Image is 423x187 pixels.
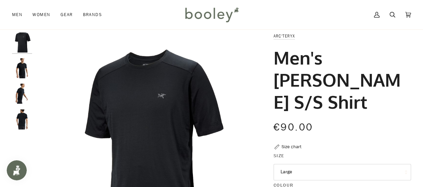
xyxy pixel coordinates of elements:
img: Arc'teryx Men's Ionia Merino Wool S/S Shirt Black - Booley Galway [12,84,32,104]
img: Arc'teryx Men's Ionia Merino Wool S/S Shirt Black - Booley Galway [12,109,32,129]
a: Arc'teryx [274,33,295,39]
span: Gear [61,11,73,18]
span: Size [274,152,285,159]
img: Arc'teryx Men's Ionia Merino Wool S/S Shirt Black - Booley Galway [12,58,32,78]
img: Booley [182,5,241,24]
iframe: Button to open loyalty program pop-up [7,160,27,180]
span: €90.00 [274,120,313,134]
h1: Men's [PERSON_NAME] S/S Shirt [274,46,406,113]
span: Brands [83,11,102,18]
span: Women [32,11,50,18]
button: Large [274,164,411,180]
span: Men [12,11,22,18]
div: Size chart [282,143,301,150]
img: Arc'teryx Men's Ionia Merino Wool S/S Shirt Black - Booley Galway [12,32,32,53]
